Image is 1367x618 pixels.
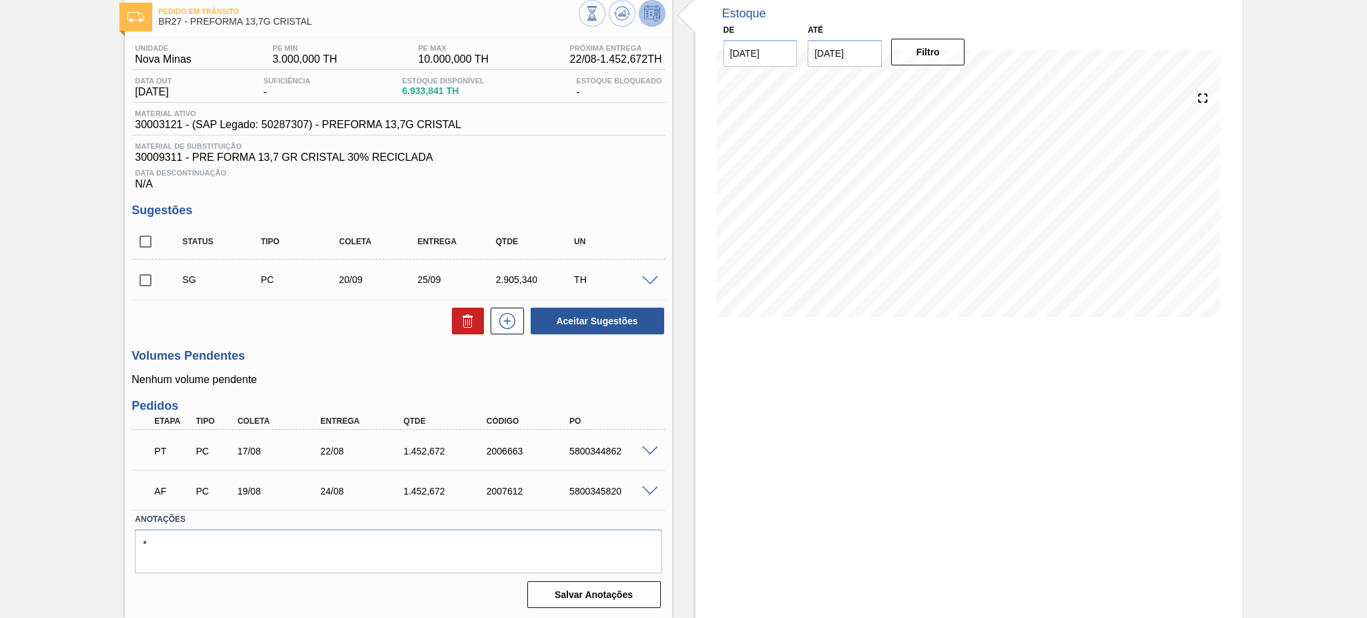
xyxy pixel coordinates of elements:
p: Nenhum volume pendente [131,374,665,386]
div: Tipo [192,416,236,426]
h3: Pedidos [131,399,665,413]
button: Aceitar Sugestões [531,308,664,334]
div: Pedido em Trânsito [151,436,194,466]
span: 3.000,000 TH [272,53,337,65]
span: Material ativo [135,109,461,117]
span: BR27 - PREFORMA 13,7G CRISTAL [158,17,578,27]
p: AF [154,486,191,497]
span: Suficiência [264,77,310,85]
div: Pedido de Compra [192,486,236,497]
span: 10.000,000 TH [419,53,489,65]
div: Código [483,416,577,426]
span: Pedido em Trânsito [158,7,578,15]
span: Unidade [135,44,191,52]
label: Anotações [135,510,661,529]
div: Coleta [234,416,328,426]
h3: Volumes Pendentes [131,349,665,363]
div: UN [571,237,659,246]
div: 1.452,672 [400,446,493,456]
div: 17/08/2025 [234,446,328,456]
div: Pedido de Compra [258,274,346,285]
span: Data out [135,77,172,85]
div: Sugestão Criada [179,274,267,285]
label: De [724,25,735,35]
div: 2006663 [483,446,577,456]
span: Estoque Disponível [402,77,484,85]
div: Excluir Sugestões [445,308,484,334]
div: - [260,77,314,98]
div: TH [571,274,659,285]
span: Nova Minas [135,53,191,65]
span: Material de Substituição [135,142,661,150]
h3: Sugestões [131,204,665,218]
div: Estoque [722,7,766,21]
p: PT [154,446,191,456]
div: Coleta [336,237,424,246]
div: Etapa [151,416,194,426]
span: 22/08 - 1.452,672 TH [570,53,662,65]
div: 25/09/2025 [414,274,502,285]
div: 2007612 [483,486,577,497]
span: Próxima Entrega [570,44,662,52]
img: Ícone [127,12,144,22]
div: Aguardando Faturamento [151,477,194,506]
div: Nova sugestão [484,308,524,334]
div: Entrega [317,416,411,426]
div: 20/09/2025 [336,274,424,285]
span: PE MAX [419,44,489,52]
input: dd/mm/yyyy [808,40,882,67]
div: Status [179,237,267,246]
button: Salvar Anotações [527,581,661,608]
div: - [573,77,665,98]
span: PE MIN [272,44,337,52]
div: Tipo [258,237,346,246]
span: Estoque Bloqueado [576,77,661,85]
div: 5800345820 [566,486,659,497]
div: PO [566,416,659,426]
div: 22/08/2025 [317,446,411,456]
button: Filtro [891,39,965,65]
div: N/A [131,164,665,190]
div: 19/08/2025 [234,486,328,497]
div: 1.452,672 [400,486,493,497]
label: Até [808,25,823,35]
div: Entrega [414,237,502,246]
div: Qtde [400,416,493,426]
span: Data Descontinuação [135,169,661,177]
div: 5800344862 [566,446,659,456]
div: Pedido de Compra [192,446,236,456]
span: 30009311 - PRE FORMA 13,7 GR CRISTAL 30% RECICLADA [135,151,661,164]
span: [DATE] [135,86,172,98]
div: Aceitar Sugestões [524,306,665,336]
input: dd/mm/yyyy [724,40,798,67]
div: Qtde [493,237,581,246]
div: 2.905,340 [493,274,581,285]
div: 24/08/2025 [317,486,411,497]
span: 6.933,841 TH [402,86,484,96]
span: 30003121 - (SAP Legado: 50287307) - PREFORMA 13,7G CRISTAL [135,119,461,131]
